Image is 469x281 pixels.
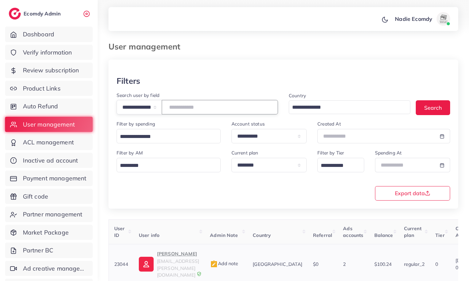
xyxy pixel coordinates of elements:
[23,30,54,39] span: Dashboard
[290,102,402,113] input: Search for option
[437,12,450,26] img: avatar
[23,264,88,273] span: Ad creative management
[23,246,54,255] span: Partner BC
[9,8,21,20] img: logo
[108,42,186,51] h3: User management
[114,225,125,238] span: User ID
[9,8,62,20] a: logoEcomdy Admin
[253,261,302,267] span: [GEOGRAPHIC_DATA]
[343,225,363,238] span: Ads accounts
[23,66,79,75] span: Review subscription
[23,156,78,165] span: Inactive ad account
[117,76,140,86] h3: Filters
[117,120,155,127] label: Filter by spending
[5,225,93,240] a: Market Package
[5,27,93,42] a: Dashboard
[117,92,159,99] label: Search user by field
[23,84,61,93] span: Product Links
[157,250,199,258] p: [PERSON_NAME]
[343,261,346,267] span: 2
[404,261,425,267] span: regular_2
[289,100,410,114] div: Search for option
[374,232,393,238] span: Balance
[5,189,93,204] a: Gift code
[23,174,87,183] span: Payment management
[289,92,306,99] label: Country
[139,250,199,278] a: [PERSON_NAME][EMAIL_ADDRESS][PERSON_NAME][DOMAIN_NAME]
[317,149,344,156] label: Filter by Tier
[210,260,238,267] span: Add note
[404,225,421,238] span: Current plan
[5,153,93,168] a: Inactive ad account
[118,132,212,142] input: Search for option
[23,210,83,219] span: Partner management
[416,100,450,115] button: Search
[139,257,154,272] img: ic-user-info.36bf1079.svg
[5,135,93,150] a: ACL management
[23,120,75,129] span: User management
[197,272,201,276] img: 9CAL8B2pu8EFxCJHYAAAAldEVYdGRhdGU6Y3JlYXRlADIwMjItMTItMDlUMDQ6NTg6MzkrMDA6MDBXSlgLAAAAJXRFWHRkYXR...
[395,190,430,196] span: Export data
[435,261,438,267] span: 0
[5,171,93,186] a: Payment management
[435,232,445,238] span: Tier
[139,232,159,238] span: User info
[391,12,453,26] a: Nadie Ecomdyavatar
[23,48,72,57] span: Verify information
[210,260,218,268] img: admin_note.cdd0b510.svg
[5,99,93,114] a: Auto Refund
[5,117,93,132] a: User management
[210,232,238,238] span: Admin Note
[317,120,341,127] label: Created At
[313,232,332,238] span: Referral
[117,129,221,143] div: Search for option
[5,243,93,258] a: Partner BC
[24,10,62,17] h2: Ecomdy Admin
[313,261,318,267] span: $0
[114,261,128,267] span: 23044
[395,15,432,23] p: Nadie Ecomdy
[157,258,199,278] span: [EMAIL_ADDRESS][PERSON_NAME][DOMAIN_NAME]
[23,102,58,111] span: Auto Refund
[317,158,364,172] div: Search for option
[23,192,48,201] span: Gift code
[253,232,271,238] span: Country
[23,138,74,147] span: ACL management
[117,149,143,156] label: Filter by AM
[5,63,93,78] a: Review subscription
[231,120,265,127] label: Account status
[23,228,69,237] span: Market Package
[374,261,392,267] span: $100.24
[118,161,212,171] input: Search for option
[5,207,93,222] a: Partner management
[5,261,93,276] a: Ad creative management
[318,161,355,171] input: Search for option
[5,81,93,96] a: Product Links
[117,158,221,172] div: Search for option
[5,45,93,60] a: Verify information
[231,149,258,156] label: Current plan
[375,186,450,201] button: Export data
[375,149,402,156] label: Spending At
